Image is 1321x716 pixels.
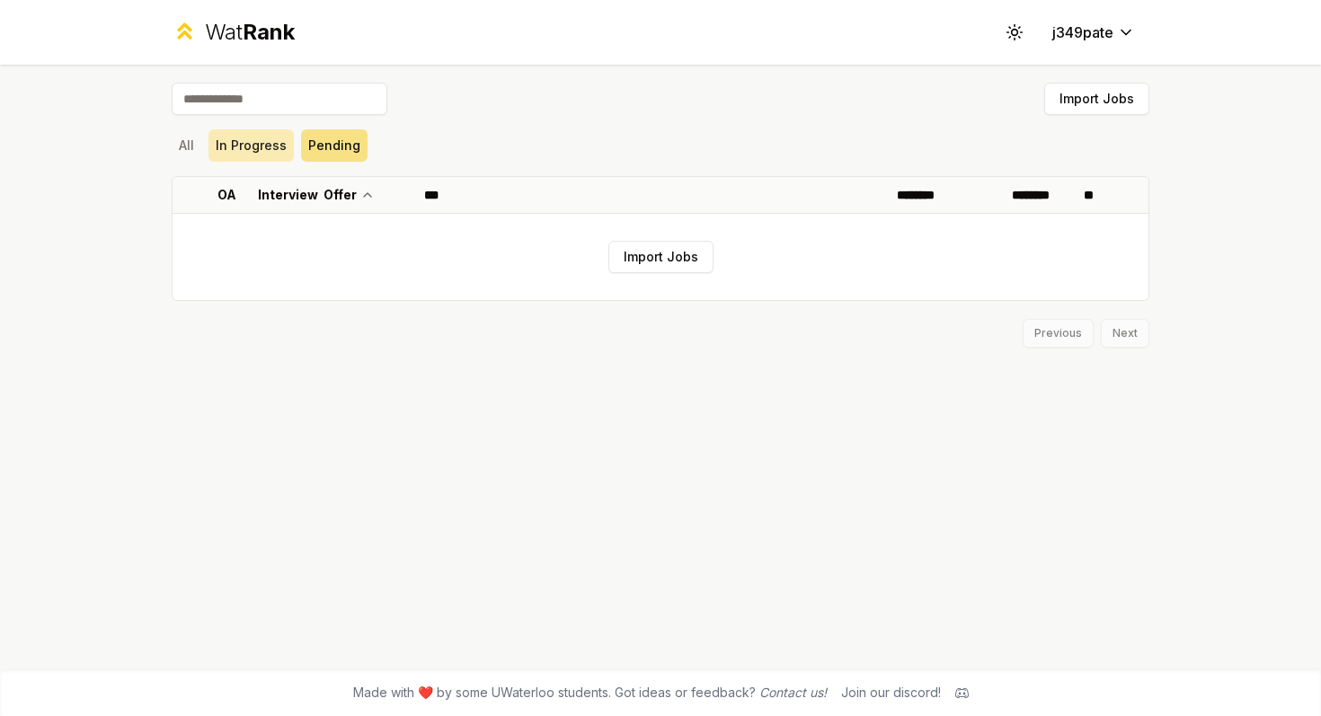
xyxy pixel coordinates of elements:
a: Contact us! [759,685,827,700]
span: Rank [243,19,295,45]
p: OA [217,186,236,204]
button: In Progress [208,129,294,162]
p: Interview [258,186,318,204]
a: WatRank [172,18,295,47]
button: Import Jobs [608,241,714,273]
button: Pending [301,129,368,162]
button: All [172,129,201,162]
button: Import Jobs [1044,83,1149,115]
div: Join our discord! [841,684,941,702]
span: j349pate [1052,22,1113,43]
button: j349pate [1038,16,1149,49]
p: Offer [324,186,357,204]
span: Made with ❤️ by some UWaterloo students. Got ideas or feedback? [353,684,827,702]
div: Wat [205,18,295,47]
